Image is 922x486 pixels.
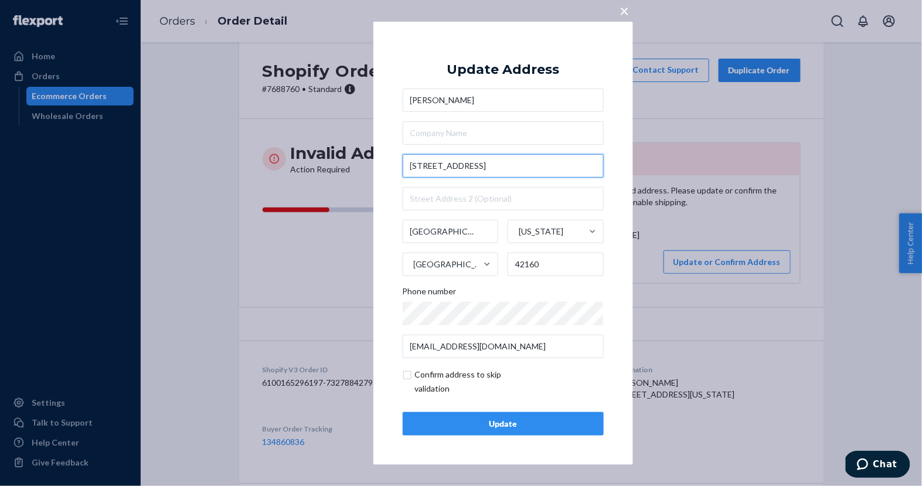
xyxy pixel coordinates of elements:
[403,89,604,112] input: First & Last Name
[403,187,604,210] input: Street Address 2 (Optional)
[413,253,414,276] input: [GEOGRAPHIC_DATA]
[447,62,559,76] div: Update Address
[403,154,604,178] input: Street Address
[508,253,604,276] input: ZIP Code
[846,451,910,480] iframe: Opens a widget where you can chat to one of our agents
[518,220,519,243] input: [US_STATE]
[403,412,604,436] button: Update
[519,226,563,237] div: [US_STATE]
[403,121,604,145] input: Company Name
[403,335,604,358] input: Email (Only Required for International)
[403,286,457,302] span: Phone number
[413,418,594,430] div: Update
[403,220,499,243] input: City
[414,259,483,270] div: [GEOGRAPHIC_DATA]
